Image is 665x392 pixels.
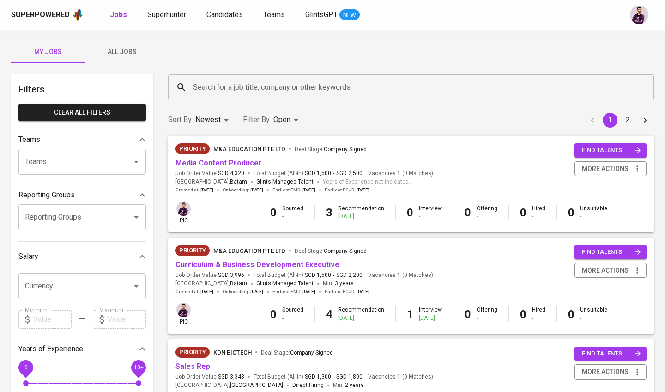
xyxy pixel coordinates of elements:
a: Sales Rep [175,362,210,371]
span: Earliest EMD : [272,288,315,295]
div: - [477,213,497,220]
span: Earliest ECJD : [325,288,369,295]
div: pic [175,201,192,225]
span: - [333,170,334,178]
div: Newest [195,111,232,129]
button: find talents [574,245,647,259]
img: erwin@glints.com [176,202,191,216]
div: - [580,314,607,322]
b: 3 [326,206,332,219]
div: Hired [532,205,545,220]
span: Onboarding : [223,187,263,193]
div: - [419,213,442,220]
span: 0 [24,364,27,370]
b: 0 [465,206,471,219]
span: more actions [582,163,629,175]
div: - [477,314,497,322]
span: Batam [230,178,247,187]
span: 2 years [345,382,364,388]
span: Vacancies ( 0 Matches ) [368,170,433,178]
b: 0 [520,206,526,219]
span: Job Order Value [175,373,244,381]
button: find talents [574,347,647,361]
span: [DATE] [357,187,369,193]
a: Superpoweredapp logo [11,8,84,22]
span: SGD 3,348 [218,373,244,381]
span: [DATE] [302,187,315,193]
span: Priority [175,246,210,255]
span: 10+ [133,364,143,370]
span: Min. [333,382,364,388]
span: Total Budget (All-In) [254,373,363,381]
span: Glints Managed Talent [256,280,314,287]
button: more actions [574,364,647,380]
a: Teams [263,9,287,21]
div: - [532,213,545,220]
b: 4 [326,308,332,321]
span: M&A Education Pte Ltd [213,247,285,254]
button: Open [130,280,143,293]
input: Value [108,310,146,329]
div: Sourced [282,205,303,220]
span: Job Order Value [175,170,244,178]
span: SGD 1,300 [305,373,331,381]
span: [GEOGRAPHIC_DATA] , [175,279,247,288]
img: app logo [72,8,84,22]
h6: Filters [18,82,146,97]
b: 1 [407,308,413,321]
div: Unsuitable [580,205,607,220]
span: Glints Managed Talent [256,178,314,185]
span: Job Order Value [175,271,244,279]
span: Earliest ECJD : [325,187,369,193]
span: Years of Experience not indicated. [323,178,410,187]
div: Offering [477,205,497,220]
span: GlintsGPT [305,10,338,19]
span: Superhunter [147,10,186,19]
span: Company Signed [324,146,367,153]
img: erwin@glints.com [630,6,648,24]
div: Years of Experience [18,340,146,358]
div: [DATE] [338,213,384,220]
span: Open [273,115,290,124]
div: - [282,213,303,220]
span: - [333,373,334,381]
div: [DATE] [338,314,384,322]
span: Clear All filters [26,107,139,118]
span: Company Signed [290,349,333,356]
span: SGD 2,200 [336,271,363,279]
button: Clear All filters [18,104,146,121]
div: - [532,314,545,322]
span: find talents [582,247,641,257]
div: Recommendation [338,306,384,322]
button: page 1 [603,113,617,128]
a: GlintsGPT NEW [305,9,360,21]
img: erwin@glints.com [176,303,191,317]
button: Go to page 2 [620,113,635,128]
span: [DATE] [250,187,263,193]
span: [GEOGRAPHIC_DATA] , [175,381,283,390]
span: [DATE] [250,288,263,295]
span: Deal Stage : [295,248,367,254]
b: 0 [520,308,526,321]
div: [DATE] [419,314,442,322]
span: 1 [396,170,400,178]
div: Salary [18,247,146,266]
span: Created at : [175,288,213,295]
a: Curriculum & Business Development Executive [175,260,339,269]
span: Min. [323,280,354,287]
span: 1 [396,271,400,279]
button: find talents [574,143,647,158]
span: Candidates [206,10,243,19]
div: New Job received from Demand Team [175,347,210,358]
div: Interview [419,306,442,322]
p: Filter By [243,114,270,125]
span: Created at : [175,187,213,193]
span: Vacancies ( 0 Matches ) [368,271,433,279]
div: Sourced [282,306,303,322]
span: [DATE] [357,288,369,295]
span: [DATE] [302,288,315,295]
span: Batam [230,279,247,288]
span: Deal Stage : [261,349,333,356]
a: Media Content Producer [175,159,262,167]
input: Value [33,310,72,329]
